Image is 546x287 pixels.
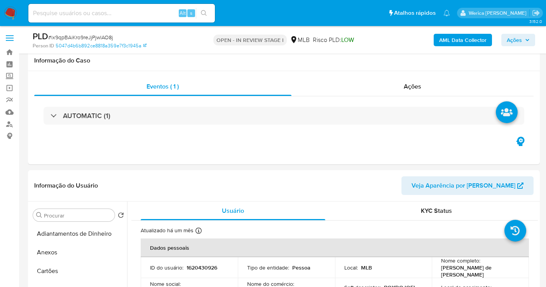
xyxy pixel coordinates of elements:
[44,107,524,125] div: AUTOMATIC (1)
[507,34,522,46] span: Ações
[30,243,127,262] button: Anexos
[501,34,535,46] button: Ações
[141,227,194,234] p: Atualizado há um mês
[361,264,372,271] p: MLB
[187,264,217,271] p: 1620430926
[443,10,450,16] a: Notificações
[118,212,124,221] button: Retornar ao pedido padrão
[441,264,516,278] p: [PERSON_NAME] de [PERSON_NAME]
[341,35,354,44] span: LOW
[412,176,515,195] span: Veja Aparência por [PERSON_NAME]
[441,257,480,264] p: Nome completo :
[313,36,354,44] span: Risco PLD:
[36,212,42,218] button: Procurar
[247,264,289,271] p: Tipo de entidade :
[44,212,112,219] input: Procurar
[222,206,244,215] span: Usuário
[48,33,113,41] span: # ix9qpBAiKro9reJjPjwlAO8j
[30,262,127,280] button: Cartões
[180,9,186,17] span: Alt
[394,9,436,17] span: Atalhos rápidos
[33,42,54,49] b: Person ID
[56,42,147,49] a: 5047d4b6b892ce8818a359e7f3c1945a
[532,9,540,17] a: Sair
[290,36,310,44] div: MLB
[196,8,212,19] button: search-icon
[34,57,534,64] h1: Informação do Caso
[30,224,127,243] button: Adiantamentos de Dinheiro
[401,176,534,195] button: Veja Aparência por [PERSON_NAME]
[150,264,183,271] p: ID do usuário :
[141,238,529,257] th: Dados pessoais
[63,111,110,120] h3: AUTOMATIC (1)
[33,30,48,42] b: PLD
[292,264,311,271] p: Pessoa
[439,34,487,46] b: AML Data Collector
[344,264,358,271] p: Local :
[434,34,492,46] button: AML Data Collector
[190,9,192,17] span: s
[213,35,287,45] p: OPEN - IN REVIEW STAGE I
[28,8,215,18] input: Pesquise usuários ou casos...
[147,82,179,91] span: Eventos ( 1 )
[404,82,421,91] span: Ações
[421,206,452,215] span: KYC Status
[34,182,98,190] h1: Informação do Usuário
[469,9,529,17] p: werica.jgaldencio@mercadolivre.com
